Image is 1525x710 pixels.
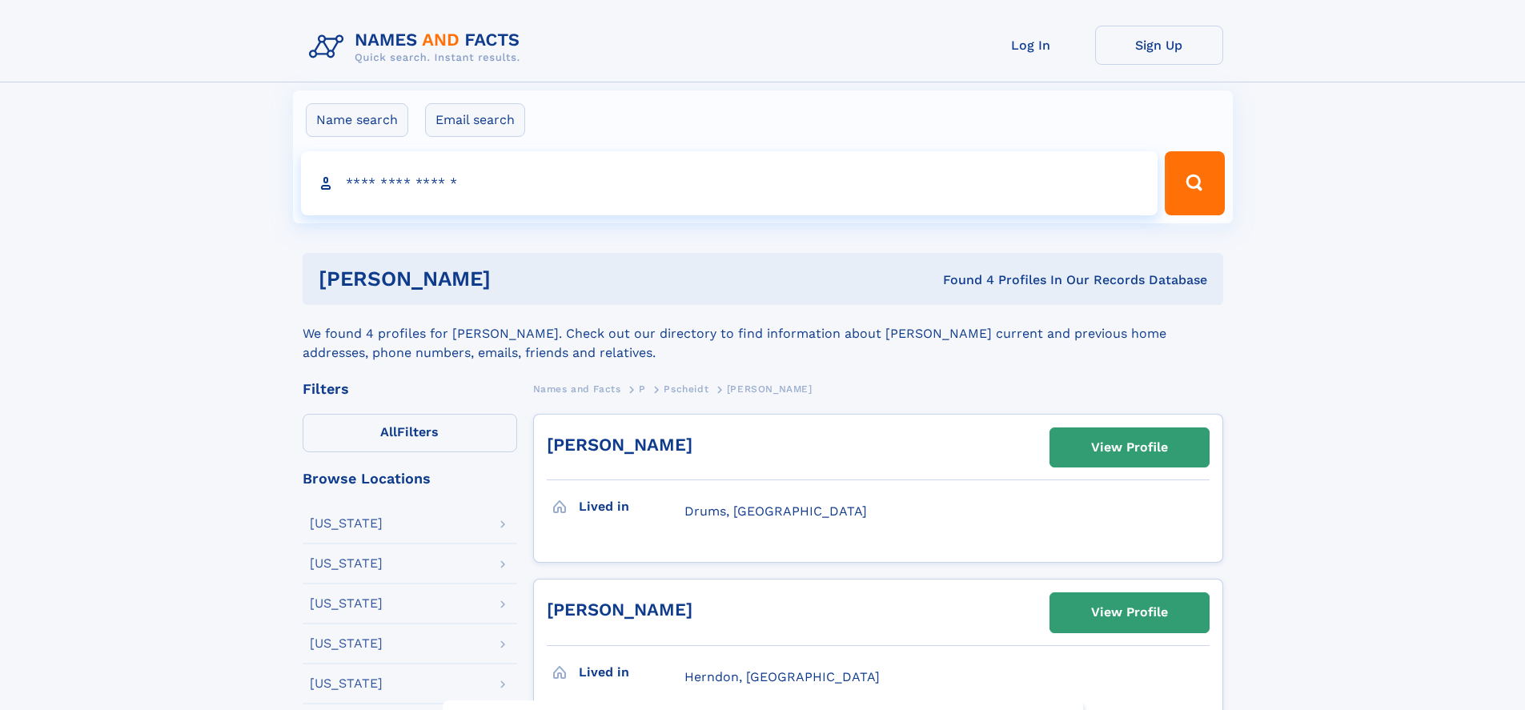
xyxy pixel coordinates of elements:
[727,383,813,395] span: [PERSON_NAME]
[310,597,383,610] div: [US_STATE]
[425,103,525,137] label: Email search
[579,659,684,686] h3: Lived in
[967,26,1095,65] a: Log In
[1091,429,1168,466] div: View Profile
[380,424,397,439] span: All
[716,271,1207,289] div: Found 4 Profiles In Our Records Database
[306,103,408,137] label: Name search
[684,669,880,684] span: Herndon, [GEOGRAPHIC_DATA]
[547,435,692,455] a: [PERSON_NAME]
[639,383,646,395] span: P
[310,557,383,570] div: [US_STATE]
[303,305,1223,363] div: We found 4 profiles for [PERSON_NAME]. Check out our directory to find information about [PERSON_...
[303,414,517,452] label: Filters
[1165,151,1224,215] button: Search Button
[664,379,708,399] a: Pscheidt
[303,471,517,486] div: Browse Locations
[684,503,867,519] span: Drums, [GEOGRAPHIC_DATA]
[533,379,621,399] a: Names and Facts
[547,600,692,620] a: [PERSON_NAME]
[303,26,533,69] img: Logo Names and Facts
[639,379,646,399] a: P
[1095,26,1223,65] a: Sign Up
[1091,594,1168,631] div: View Profile
[1050,428,1209,467] a: View Profile
[303,382,517,396] div: Filters
[319,269,717,289] h1: [PERSON_NAME]
[310,677,383,690] div: [US_STATE]
[310,637,383,650] div: [US_STATE]
[310,517,383,530] div: [US_STATE]
[301,151,1158,215] input: search input
[1050,593,1209,632] a: View Profile
[664,383,708,395] span: Pscheidt
[579,493,684,520] h3: Lived in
